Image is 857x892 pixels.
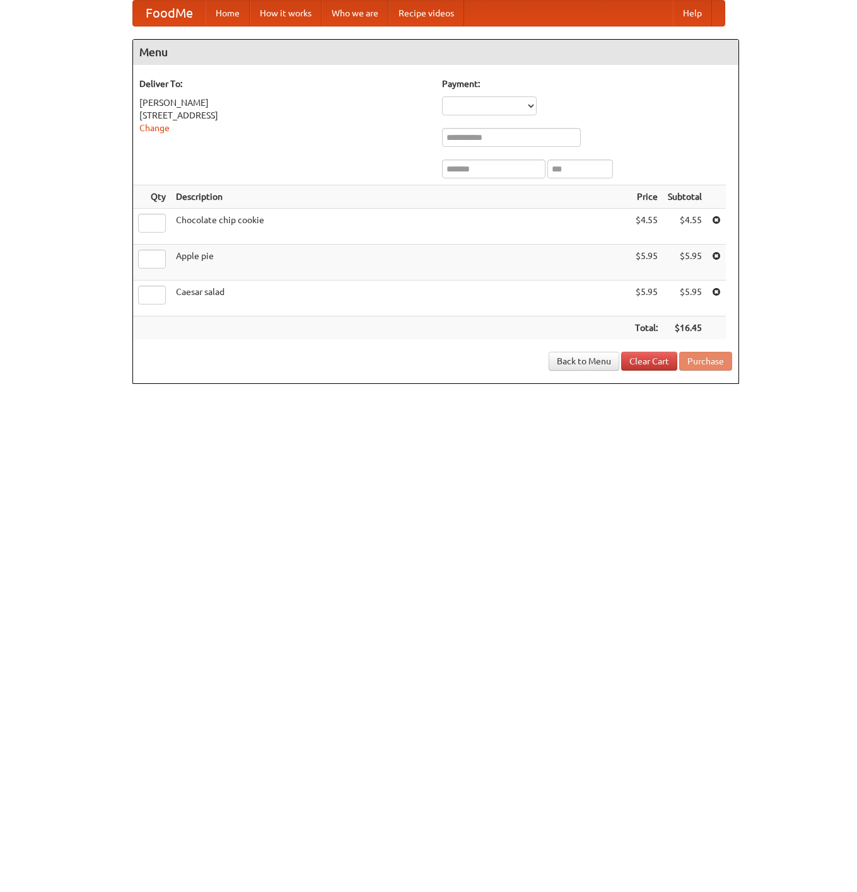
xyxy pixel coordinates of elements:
[442,78,732,90] h5: Payment:
[171,281,630,316] td: Caesar salad
[139,96,429,109] div: [PERSON_NAME]
[663,281,707,316] td: $5.95
[663,209,707,245] td: $4.55
[133,1,206,26] a: FoodMe
[630,245,663,281] td: $5.95
[663,316,707,340] th: $16.45
[621,352,677,371] a: Clear Cart
[630,316,663,340] th: Total:
[673,1,712,26] a: Help
[133,40,738,65] h4: Menu
[171,245,630,281] td: Apple pie
[139,78,429,90] h5: Deliver To:
[133,185,171,209] th: Qty
[139,123,170,133] a: Change
[322,1,388,26] a: Who we are
[171,209,630,245] td: Chocolate chip cookie
[549,352,619,371] a: Back to Menu
[139,109,429,122] div: [STREET_ADDRESS]
[663,185,707,209] th: Subtotal
[388,1,464,26] a: Recipe videos
[630,209,663,245] td: $4.55
[250,1,322,26] a: How it works
[630,281,663,316] td: $5.95
[171,185,630,209] th: Description
[206,1,250,26] a: Home
[663,245,707,281] td: $5.95
[630,185,663,209] th: Price
[679,352,732,371] button: Purchase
